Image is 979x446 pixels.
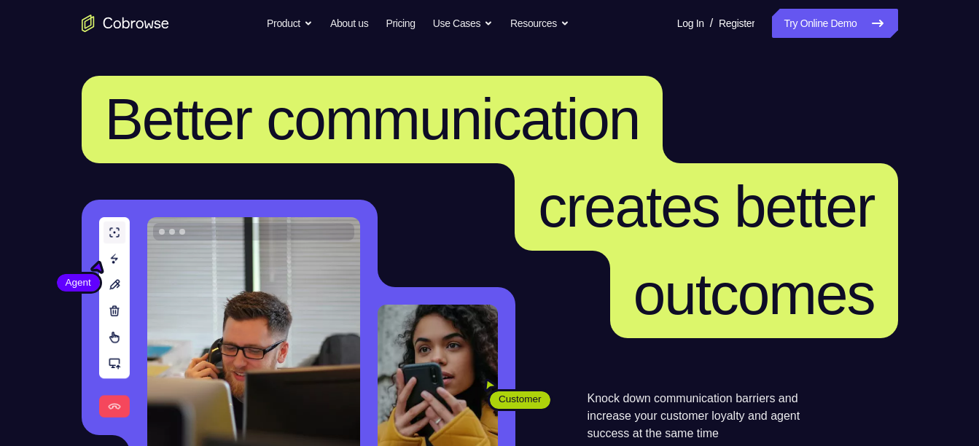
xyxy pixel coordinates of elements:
[433,9,493,38] button: Use Cases
[82,15,169,32] a: Go to the home page
[510,9,569,38] button: Resources
[633,262,875,326] span: outcomes
[710,15,713,32] span: /
[267,9,313,38] button: Product
[719,9,754,38] a: Register
[772,9,897,38] a: Try Online Demo
[386,9,415,38] a: Pricing
[105,87,640,152] span: Better communication
[588,390,826,442] p: Knock down communication barriers and increase your customer loyalty and agent success at the sam...
[330,9,368,38] a: About us
[538,174,874,239] span: creates better
[677,9,704,38] a: Log In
